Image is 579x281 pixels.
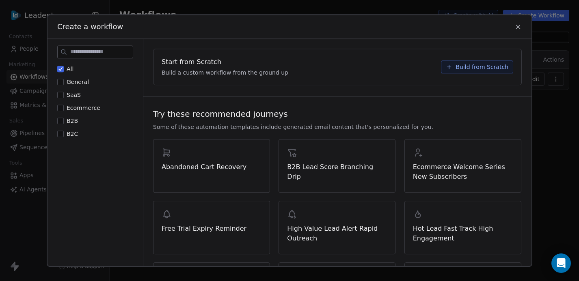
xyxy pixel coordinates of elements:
[287,162,387,182] span: B2B Lead Score Branching Drip
[162,224,261,234] span: Free Trial Expiry Reminder
[162,69,288,77] span: Build a custom workflow from the ground up
[57,91,64,99] button: SaaS
[153,108,288,120] span: Try these recommended journeys
[67,105,100,111] span: Ecommerce
[67,66,73,72] span: All
[57,117,64,125] button: B2B
[413,224,513,243] span: Hot Lead Fast Track High Engagement
[162,57,221,67] span: Start from Scratch
[57,65,64,73] button: All
[551,253,571,273] div: Open Intercom Messenger
[57,104,64,112] button: Ecommerce
[153,123,433,131] span: Some of these automation templates include generated email content that's personalized for you.
[67,92,81,98] span: SaaS
[67,118,78,124] span: B2B
[67,131,78,137] span: B2C
[67,79,89,85] span: General
[57,130,64,138] button: B2C
[441,60,513,73] button: Build from Scratch
[287,224,387,243] span: High Value Lead Alert Rapid Outreach
[162,162,261,172] span: Abandoned Cart Recovery
[57,78,64,86] button: General
[456,63,508,71] span: Build from Scratch
[57,21,123,32] span: Create a workflow
[413,162,513,182] span: Ecommerce Welcome Series New Subscribers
